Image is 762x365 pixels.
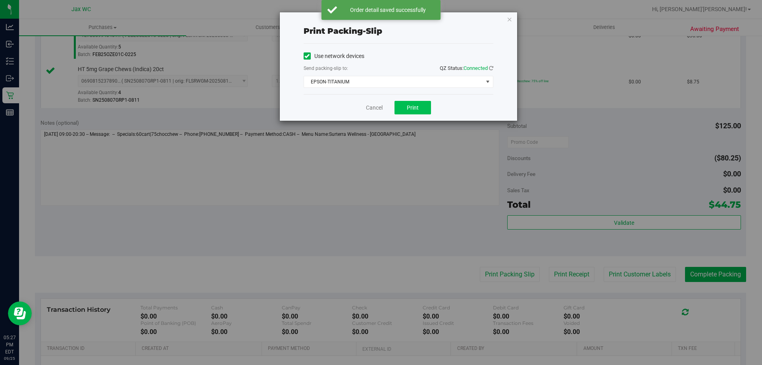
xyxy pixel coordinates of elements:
[304,76,483,87] span: EPSON-TITANIUM
[304,65,348,72] label: Send packing-slip to:
[8,301,32,325] iframe: Resource center
[304,26,382,36] span: Print packing-slip
[440,65,493,71] span: QZ Status:
[483,76,493,87] span: select
[407,104,419,111] span: Print
[304,52,364,60] label: Use network devices
[394,101,431,114] button: Print
[464,65,488,71] span: Connected
[341,6,435,14] div: Order detail saved successfully
[366,104,383,112] a: Cancel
